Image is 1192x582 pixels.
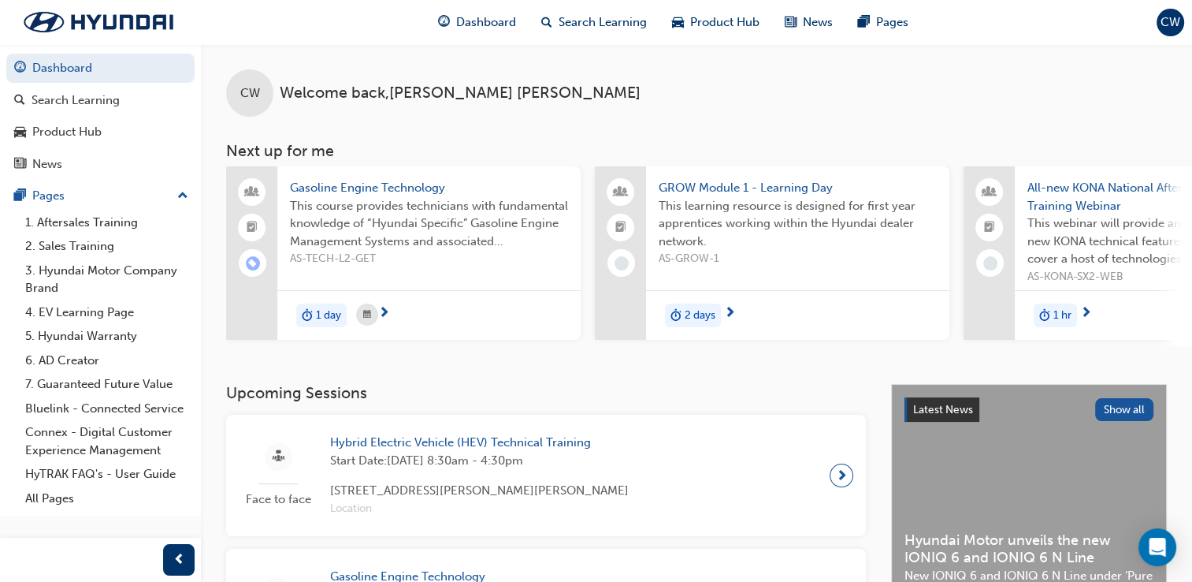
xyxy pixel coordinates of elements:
div: Search Learning [32,91,120,110]
a: Bluelink - Connected Service [19,397,195,421]
h3: Next up for me [201,142,1192,160]
span: Welcome back , [PERSON_NAME] [PERSON_NAME] [280,84,641,103]
img: Trak [8,6,189,39]
div: Open Intercom Messenger [1138,528,1176,566]
span: calendar-icon [363,305,371,325]
span: learningRecordVerb_NONE-icon [615,256,629,270]
span: car-icon [672,13,684,32]
span: duration-icon [670,305,681,326]
div: Product Hub [32,123,102,141]
span: pages-icon [14,189,26,203]
a: 1. Aftersales Training [19,211,195,235]
span: pages-icon [858,13,870,32]
span: booktick-icon [247,218,258,238]
a: Search Learning [6,86,195,115]
span: CW [1160,13,1180,32]
a: search-iconSearch Learning [529,6,659,39]
span: Search Learning [559,13,647,32]
button: Show all [1095,398,1154,421]
span: duration-icon [302,305,313,326]
a: Dashboard [6,54,195,83]
span: AS-GROW-1 [659,250,937,268]
a: news-iconNews [772,6,845,39]
button: CW [1157,9,1184,36]
span: 1 hr [1053,307,1071,325]
a: HyTRAK FAQ's - User Guide [19,462,195,487]
span: This course provides technicians with fundamental knowledge of “Hyundai Specific” Gasoline Engine... [290,197,568,251]
span: Hyundai Motor unveils the new IONIQ 6 and IONIQ 6 N Line [904,532,1153,567]
span: learningRecordVerb_NONE-icon [983,256,997,270]
span: car-icon [14,125,26,140]
a: Connex - Digital Customer Experience Management [19,420,195,462]
span: guage-icon [438,13,450,32]
span: next-icon [378,307,390,321]
a: car-iconProduct Hub [659,6,772,39]
span: up-icon [177,186,188,207]
span: search-icon [14,94,25,108]
span: Face to face [239,491,317,509]
button: Pages [6,181,195,211]
a: 2. Sales Training [19,234,195,259]
span: CW [240,84,260,103]
span: 2 days [685,307,715,325]
a: All Pages [19,487,195,511]
span: next-icon [724,307,736,321]
span: Hybrid Electric Vehicle (HEV) Technical Training [330,434,629,452]
span: prev-icon [173,550,185,570]
span: booktick-icon [984,218,995,238]
span: GROW Module 1 - Learning Day [659,179,937,197]
a: guage-iconDashboard [425,6,529,39]
span: 1 day [316,307,341,325]
span: search-icon [541,13,552,32]
span: learningRecordVerb_ENROLL-icon [246,256,260,270]
span: next-icon [1080,307,1092,321]
a: pages-iconPages [845,6,921,39]
a: Product Hub [6,118,195,147]
span: Product Hub [690,13,759,32]
span: This learning resource is designed for first year apprentices working within the Hyundai dealer n... [659,197,937,251]
span: Location [330,500,629,518]
span: duration-icon [1039,305,1050,326]
div: Pages [32,187,65,205]
span: [STREET_ADDRESS][PERSON_NAME][PERSON_NAME] [330,482,629,500]
a: News [6,150,195,179]
span: people-icon [615,182,626,203]
a: 7. Guaranteed Future Value [19,372,195,397]
span: Latest News [913,403,973,416]
span: Start Date: [DATE] 8:30am - 4:30pm [330,452,629,470]
button: DashboardSearch LearningProduct HubNews [6,50,195,181]
span: Dashboard [456,13,516,32]
span: next-icon [836,464,848,487]
span: AS-TECH-L2-GET [290,250,568,268]
span: guage-icon [14,62,26,76]
span: people-icon [247,182,258,203]
div: News [32,155,62,173]
a: 5. Hyundai Warranty [19,324,195,349]
a: 6. AD Creator [19,349,195,373]
span: people-icon [984,182,995,203]
h3: Upcoming Sessions [226,384,866,402]
span: Gasoline Engine Technology [290,179,568,197]
span: news-icon [14,158,26,172]
a: GROW Module 1 - Learning DayThis learning resource is designed for first year apprentices working... [595,166,949,340]
span: News [803,13,833,32]
span: Pages [876,13,908,32]
a: 4. EV Learning Page [19,300,195,325]
span: booktick-icon [615,218,626,238]
a: Latest NewsShow all [904,397,1153,423]
a: 3. Hyundai Motor Company Brand [19,259,195,300]
span: news-icon [785,13,797,32]
span: sessionType_FACE_TO_FACE-icon [273,447,284,467]
a: Gasoline Engine TechnologyThis course provides technicians with fundamental knowledge of “Hyundai... [226,166,581,340]
a: Face to faceHybrid Electric Vehicle (HEV) Technical TrainingStart Date:[DATE] 8:30am - 4:30pm[STR... [239,427,853,524]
